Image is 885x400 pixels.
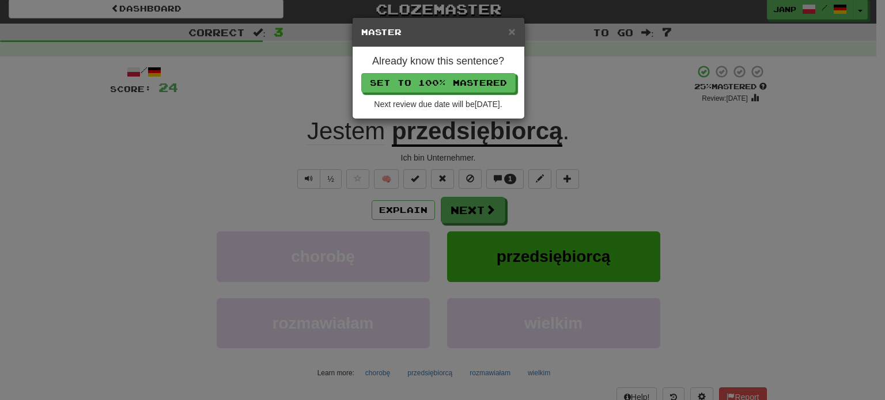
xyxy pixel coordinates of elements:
h4: Already know this sentence? [361,56,516,67]
span: × [508,25,515,38]
h5: Master [361,26,516,38]
button: Close [508,25,515,37]
div: Next review due date will be [DATE] . [361,98,516,110]
button: Set to 100% Mastered [361,73,516,93]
